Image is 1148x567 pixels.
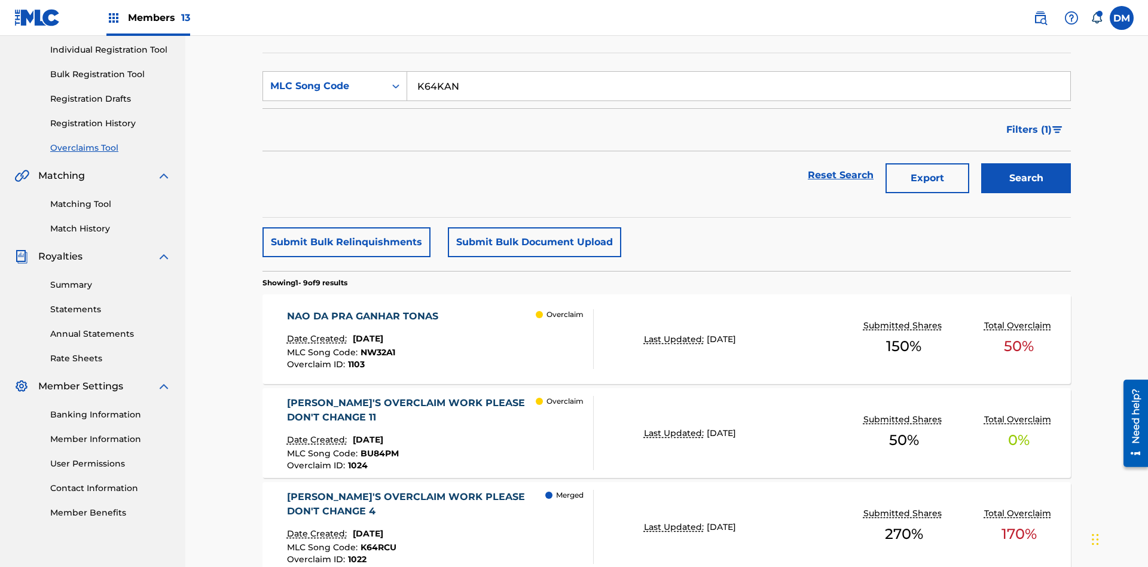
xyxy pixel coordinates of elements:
p: Total Overclaim [984,413,1054,426]
span: Members [128,11,190,25]
iframe: Chat Widget [1088,510,1148,567]
a: [PERSON_NAME]'S OVERCLAIM WORK PLEASE DON'T CHANGE 11Date Created:[DATE]MLC Song Code:BU84PMOverc... [262,388,1071,478]
a: Public Search [1028,6,1052,30]
img: expand [157,249,171,264]
p: Overclaim [546,309,584,320]
span: 13 [181,12,190,23]
div: Notifications [1091,12,1103,24]
span: 150 % [886,336,921,357]
div: User Menu [1110,6,1134,30]
a: Reset Search [802,162,880,188]
p: Total Overclaim [984,507,1054,520]
span: 0 % [1008,429,1030,451]
span: BU84PM [361,448,399,459]
a: Member Information [50,433,171,446]
div: Help [1060,6,1083,30]
img: MLC Logo [14,9,60,26]
span: 50 % [1004,336,1034,357]
a: NAO DA PRA GANHAR TONASDate Created:[DATE]MLC Song Code:NW32A1Overclaim ID:1103 OverclaimLast Upd... [262,294,1071,384]
p: Last Updated: [644,333,707,346]
img: search [1033,11,1048,25]
p: Last Updated: [644,521,707,534]
span: 270 % [885,523,923,545]
div: [PERSON_NAME]'S OVERCLAIM WORK PLEASE DON'T CHANGE 4 [287,490,546,519]
div: Drag [1092,522,1099,557]
p: Last Updated: [644,427,707,440]
p: Overclaim [546,396,584,407]
a: Summary [50,279,171,291]
span: [DATE] [353,434,383,445]
div: NAO DA PRA GANHAR TONAS [287,309,444,324]
a: Rate Sheets [50,352,171,365]
iframe: Resource Center [1115,375,1148,473]
a: Registration Drafts [50,93,171,105]
p: Showing 1 - 9 of 9 results [262,278,347,288]
a: User Permissions [50,458,171,470]
p: Submitted Shares [863,319,945,332]
span: [DATE] [707,428,736,438]
img: Top Rightsholders [106,11,121,25]
span: [DATE] [707,522,736,532]
a: Individual Registration Tool [50,44,171,56]
p: Merged [556,490,584,501]
a: Match History [50,222,171,235]
p: Date Created: [287,434,350,446]
span: Overclaim ID : [287,554,348,565]
span: 50 % [889,429,919,451]
span: 1103 [348,359,365,370]
a: Member Benefits [50,507,171,519]
img: filter [1052,126,1062,133]
p: Date Created: [287,333,350,345]
span: Overclaim ID : [287,359,348,370]
img: help [1064,11,1079,25]
a: Matching Tool [50,198,171,211]
a: Overclaims Tool [50,142,171,154]
span: Overclaim ID : [287,460,348,471]
span: MLC Song Code : [287,347,361,358]
a: Statements [50,303,171,316]
span: [DATE] [353,333,383,344]
img: expand [157,379,171,394]
a: Banking Information [50,409,171,421]
button: Submit Bulk Document Upload [448,227,621,257]
p: Date Created: [287,528,350,540]
img: Member Settings [14,379,29,394]
form: Search Form [262,71,1071,199]
p: Submitted Shares [863,507,945,520]
div: [PERSON_NAME]'S OVERCLAIM WORK PLEASE DON'T CHANGE 11 [287,396,536,425]
a: Registration History [50,117,171,130]
img: expand [157,169,171,183]
span: [DATE] [353,528,383,539]
span: [DATE] [707,334,736,345]
a: Contact Information [50,482,171,495]
span: Member Settings [38,379,123,394]
span: Filters ( 1 ) [1006,123,1052,137]
img: Royalties [14,249,29,264]
span: K64RCU [361,542,396,553]
a: Bulk Registration Tool [50,68,171,81]
span: 170 % [1002,523,1037,545]
span: NW32A1 [361,347,395,358]
a: Annual Statements [50,328,171,340]
img: Matching [14,169,29,183]
span: Royalties [38,249,83,264]
button: Filters (1) [999,115,1071,145]
span: MLC Song Code : [287,448,361,459]
span: Matching [38,169,85,183]
span: 1022 [348,554,367,565]
button: Search [981,163,1071,193]
button: Export [886,163,969,193]
div: MLC Song Code [270,79,378,93]
span: 1024 [348,460,368,471]
p: Total Overclaim [984,319,1054,332]
button: Submit Bulk Relinquishments [262,227,430,257]
p: Submitted Shares [863,413,945,426]
span: MLC Song Code : [287,542,361,553]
